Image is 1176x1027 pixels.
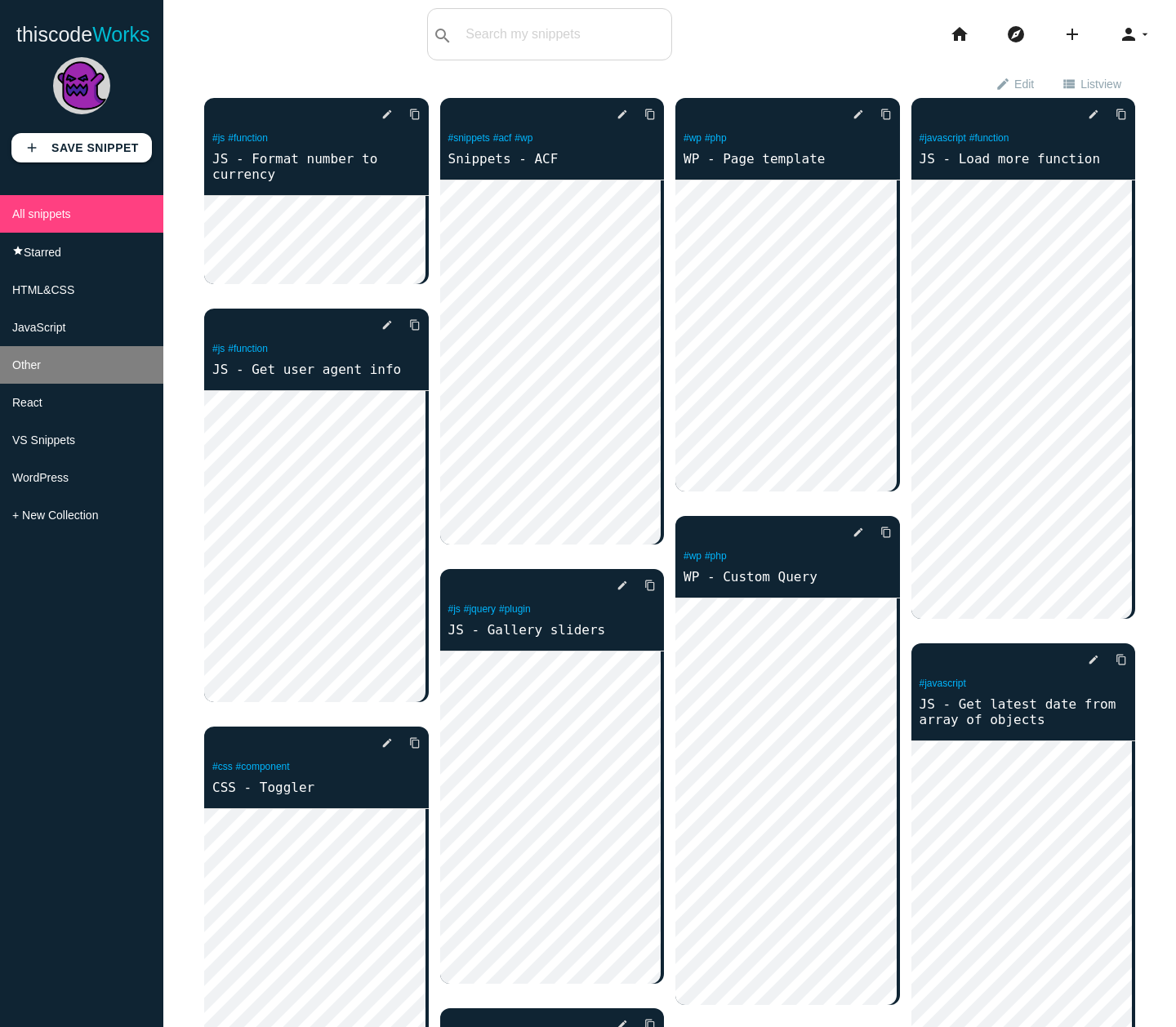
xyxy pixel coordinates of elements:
i: home [950,8,969,60]
i: edit [617,100,628,129]
a: #component [236,761,290,772]
a: editEdit [982,69,1048,98]
a: #javascript [920,678,966,689]
a: edit [1075,645,1099,674]
a: edit [604,100,628,129]
a: Copy to Clipboard [1102,645,1127,674]
a: edit [368,728,393,758]
span: view [1098,78,1121,91]
a: #wp [684,550,702,562]
span: Other [12,358,41,371]
a: edit [1075,100,1099,129]
a: #javascript [920,132,966,144]
a: #acf [493,132,512,144]
input: Search my snippets [457,17,671,51]
button: search [428,9,457,60]
a: Snippets - ACF [440,149,665,168]
a: Copy to Clipboard [396,728,421,758]
i: star [12,245,24,256]
i: content_copy [644,100,656,129]
span: VS Snippets [12,433,75,447]
i: add [24,133,39,162]
i: arrow_drop_down [1138,8,1151,60]
i: edit [1088,645,1099,674]
a: Copy to Clipboard [631,571,656,600]
span: List [1080,69,1121,97]
span: Starred [24,246,61,259]
span: HTML&CSS [12,283,74,296]
i: edit [381,100,393,129]
a: #css [212,761,233,772]
a: CSS - Toggler [204,778,429,797]
a: Copy to Clipboard [867,100,892,129]
a: #function [969,132,1009,144]
a: edit [604,571,628,600]
i: content_copy [409,100,421,129]
a: edit [840,518,864,547]
a: #js [448,603,461,615]
i: view_list [1062,69,1076,97]
a: edit [368,310,393,340]
i: edit [1088,100,1099,129]
a: WP - Page template [675,149,900,168]
i: edit [853,518,864,547]
a: #snippets [448,132,490,144]
i: content_copy [880,518,892,547]
a: edit [368,100,393,129]
i: content_copy [644,571,656,600]
i: content_copy [409,310,421,340]
a: #function [228,343,268,354]
a: Copy to Clipboard [1102,100,1127,129]
span: WordPress [12,471,69,484]
a: Copy to Clipboard [867,518,892,547]
a: thiscodeWorks [16,8,150,60]
a: Copy to Clipboard [631,100,656,129]
i: person [1119,8,1138,60]
i: edit [853,100,864,129]
a: #php [705,132,727,144]
i: search [433,10,452,62]
a: addSave Snippet [11,133,152,162]
img: ghost-scary.png [53,57,110,114]
a: #jquery [464,603,496,615]
a: edit [840,100,864,129]
i: edit [381,728,393,758]
a: JS - Gallery sliders [440,620,665,639]
i: edit [617,571,628,600]
a: #php [705,550,727,562]
i: content_copy [880,100,892,129]
span: Edit [1014,69,1034,97]
i: edit [381,310,393,340]
i: add [1062,8,1082,60]
a: Copy to Clipboard [396,310,421,340]
a: WP - Custom Query [675,567,900,586]
i: edit [996,69,1010,97]
a: #js [212,343,225,354]
i: explore [1006,8,1026,60]
i: content_copy [1116,100,1127,129]
span: All snippets [12,207,71,220]
a: JS - Get latest date from array of objects [911,695,1136,729]
span: JavaScript [12,321,65,334]
span: + New Collection [12,509,98,522]
a: #js [212,132,225,144]
a: Copy to Clipboard [396,100,421,129]
i: content_copy [1116,645,1127,674]
a: JS - Load more function [911,149,1136,168]
a: view_listListview [1048,69,1135,98]
a: JS - Format number to currency [204,149,429,184]
a: JS - Get user agent info [204,360,429,379]
b: Save Snippet [51,141,139,154]
i: content_copy [409,728,421,758]
a: #wp [514,132,532,144]
a: #plugin [499,603,531,615]
a: #function [228,132,268,144]
span: React [12,396,42,409]
span: Works [92,23,149,46]
a: #wp [684,132,702,144]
